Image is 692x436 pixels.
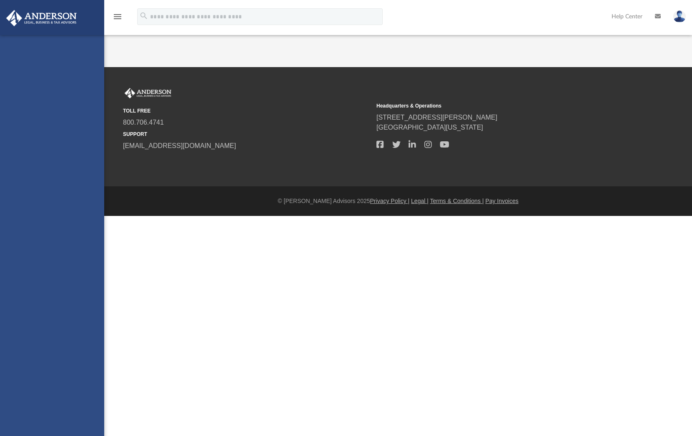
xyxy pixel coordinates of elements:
[4,10,79,26] img: Anderson Advisors Platinum Portal
[104,197,692,205] div: © [PERSON_NAME] Advisors 2025
[123,119,164,126] a: 800.706.4741
[430,198,484,204] a: Terms & Conditions |
[411,198,429,204] a: Legal |
[370,198,410,204] a: Privacy Policy |
[485,198,518,204] a: Pay Invoices
[376,102,624,110] small: Headquarters & Operations
[123,142,236,149] a: [EMAIL_ADDRESS][DOMAIN_NAME]
[123,107,371,115] small: TOLL FREE
[123,88,173,99] img: Anderson Advisors Platinum Portal
[123,130,371,138] small: SUPPORT
[113,12,123,22] i: menu
[673,10,686,23] img: User Pic
[376,114,497,121] a: [STREET_ADDRESS][PERSON_NAME]
[376,124,483,131] a: [GEOGRAPHIC_DATA][US_STATE]
[139,11,148,20] i: search
[113,16,123,22] a: menu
